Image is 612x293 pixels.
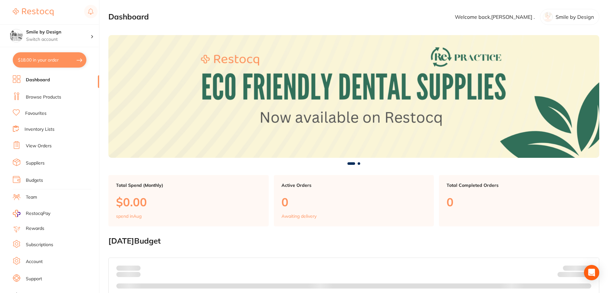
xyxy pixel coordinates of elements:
p: Welcome back, [PERSON_NAME] . [455,14,535,20]
strong: $0.00 [580,273,591,279]
p: 0 [447,195,592,209]
h2: Dashboard [108,12,149,21]
p: spend in Aug [116,214,142,219]
a: Browse Products [26,94,61,100]
a: Total Completed Orders0 [439,175,599,227]
p: month [116,271,141,278]
a: Support [26,276,42,282]
a: Subscriptions [26,242,53,248]
p: Total Completed Orders [447,183,592,188]
p: Spent: [116,266,141,271]
p: Budget: [563,266,591,271]
span: RestocqPay [26,210,50,217]
p: Awaiting delivery [281,214,317,219]
a: Favourites [25,110,47,117]
img: RestocqPay [13,210,20,217]
a: Inventory Lists [25,126,55,133]
strong: $0.00 [129,265,141,271]
h4: Smile by Design [26,29,91,35]
p: 0 [281,195,426,209]
strong: $NaN [579,265,591,271]
img: Smile by Design [10,29,23,42]
a: Budgets [26,177,43,184]
div: Open Intercom Messenger [584,265,599,280]
img: Restocq Logo [13,8,54,16]
a: Suppliers [26,160,45,166]
a: RestocqPay [13,210,50,217]
a: Restocq Logo [13,5,54,19]
a: Active Orders0Awaiting delivery [274,175,434,227]
p: Remaining: [557,271,591,278]
a: Total Spend (Monthly)$0.00spend inAug [108,175,269,227]
p: Smile by Design [556,14,594,20]
a: Account [26,259,43,265]
a: View Orders [26,143,52,149]
a: Dashboard [26,77,50,83]
button: $18.00 in your order [13,52,86,68]
p: Active Orders [281,183,426,188]
p: Total Spend (Monthly) [116,183,261,188]
a: Rewards [26,225,44,232]
a: Team [26,194,37,201]
p: $0.00 [116,195,261,209]
img: Dashboard [108,35,599,158]
p: Switch account [26,36,91,43]
h2: [DATE] Budget [108,237,599,245]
